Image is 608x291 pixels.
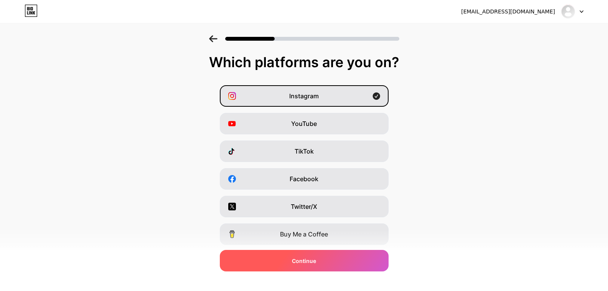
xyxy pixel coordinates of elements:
[292,257,316,265] span: Continue
[291,119,317,128] span: YouTube
[295,147,314,156] span: TikTok
[289,91,319,101] span: Instagram
[291,202,317,211] span: Twitter/X
[290,174,318,184] span: Facebook
[461,8,555,16] div: [EMAIL_ADDRESS][DOMAIN_NAME]
[561,4,575,19] img: ratsremoval
[280,230,328,239] span: Buy Me a Coffee
[8,55,600,70] div: Which platforms are you on?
